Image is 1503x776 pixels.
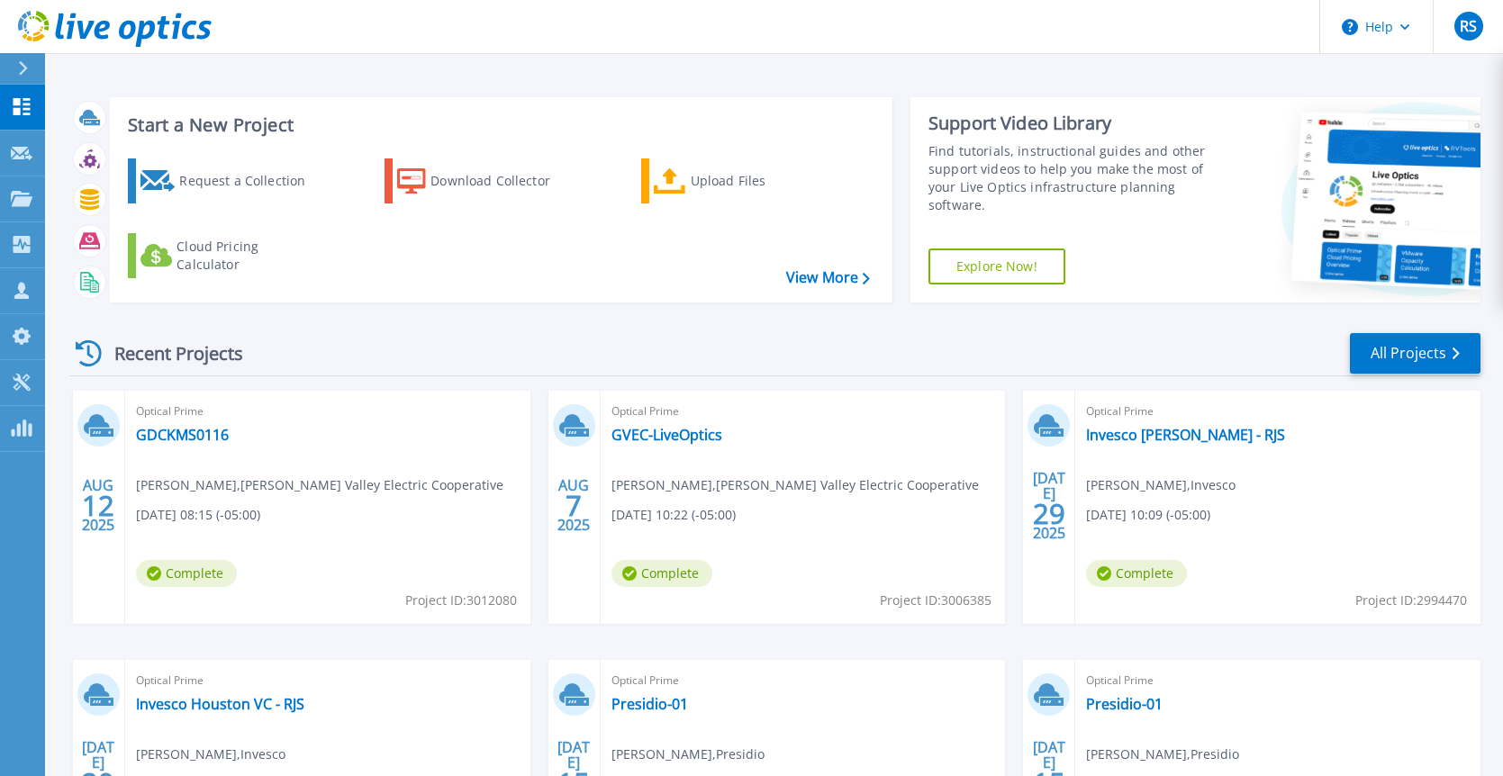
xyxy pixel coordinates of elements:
span: 12 [82,498,114,513]
div: Find tutorials, instructional guides and other support videos to help you make the most of your L... [928,142,1217,214]
span: Project ID: 3006385 [880,591,991,610]
a: All Projects [1350,333,1480,374]
div: Support Video Library [928,112,1217,135]
span: Complete [136,560,237,587]
span: Optical Prime [136,402,520,421]
a: Presidio-01 [1086,695,1163,713]
span: Project ID: 2994470 [1355,591,1467,610]
a: Invesco [PERSON_NAME] - RJS [1086,426,1285,444]
span: [DATE] 10:09 (-05:00) [1086,505,1210,525]
a: Invesco Houston VC - RJS [136,695,304,713]
div: Request a Collection [179,163,323,199]
h3: Start a New Project [128,115,869,135]
span: [PERSON_NAME] , Presidio [611,744,765,764]
a: GDCKMS0116 [136,426,229,444]
a: Explore Now! [928,248,1065,284]
span: [PERSON_NAME] , [PERSON_NAME] Valley Electric Cooperative [611,475,979,495]
span: Optical Prime [1086,402,1470,421]
span: Complete [1086,560,1187,587]
a: View More [786,269,870,286]
span: Complete [611,560,712,587]
div: Upload Files [691,163,835,199]
span: 29 [1033,506,1065,521]
div: Recent Projects [69,331,267,375]
div: Cloud Pricing Calculator [177,238,321,274]
span: 7 [566,498,582,513]
div: AUG 2025 [557,473,591,538]
span: Project ID: 3012080 [405,591,517,610]
a: GVEC-LiveOptics [611,426,722,444]
a: Upload Files [641,158,842,203]
span: [DATE] 10:22 (-05:00) [611,505,736,525]
a: Presidio-01 [611,695,688,713]
span: [PERSON_NAME] , Invesco [1086,475,1236,495]
span: [PERSON_NAME] , Presidio [1086,744,1239,764]
span: RS [1460,19,1477,33]
span: Optical Prime [611,402,995,421]
div: Download Collector [430,163,575,199]
span: [PERSON_NAME] , [PERSON_NAME] Valley Electric Cooperative [136,475,503,495]
div: [DATE] 2025 [1032,473,1066,538]
span: Optical Prime [136,671,520,690]
span: Optical Prime [611,671,995,690]
div: AUG 2025 [81,473,115,538]
a: Download Collector [385,158,585,203]
a: Cloud Pricing Calculator [128,233,329,278]
span: [DATE] 08:15 (-05:00) [136,505,260,525]
span: [PERSON_NAME] , Invesco [136,744,285,764]
span: Optical Prime [1086,671,1470,690]
a: Request a Collection [128,158,329,203]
